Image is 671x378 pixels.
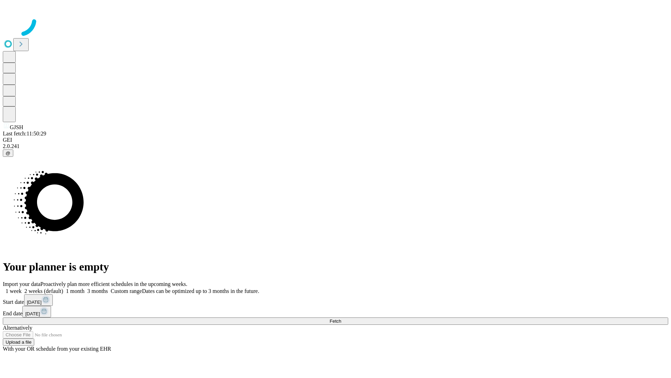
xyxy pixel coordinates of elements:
[3,143,668,149] div: 2.0.241
[66,288,85,294] span: 1 month
[111,288,142,294] span: Custom range
[6,150,10,156] span: @
[3,346,111,352] span: With your OR schedule from your existing EHR
[3,325,32,331] span: Alternatively
[87,288,108,294] span: 3 months
[25,311,40,316] span: [DATE]
[3,306,668,317] div: End date
[22,306,51,317] button: [DATE]
[27,300,42,305] span: [DATE]
[24,288,63,294] span: 2 weeks (default)
[142,288,259,294] span: Dates can be optimized up to 3 months in the future.
[330,318,341,324] span: Fetch
[10,124,23,130] span: GJSH
[3,137,668,143] div: GEI
[41,281,187,287] span: Proactively plan more efficient schedules in the upcoming weeks.
[3,294,668,306] div: Start date
[3,260,668,273] h1: Your planner is empty
[3,281,41,287] span: Import your data
[3,131,46,136] span: Last fetch: 11:50:29
[6,288,22,294] span: 1 week
[3,338,34,346] button: Upload a file
[3,149,13,157] button: @
[24,294,53,306] button: [DATE]
[3,317,668,325] button: Fetch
